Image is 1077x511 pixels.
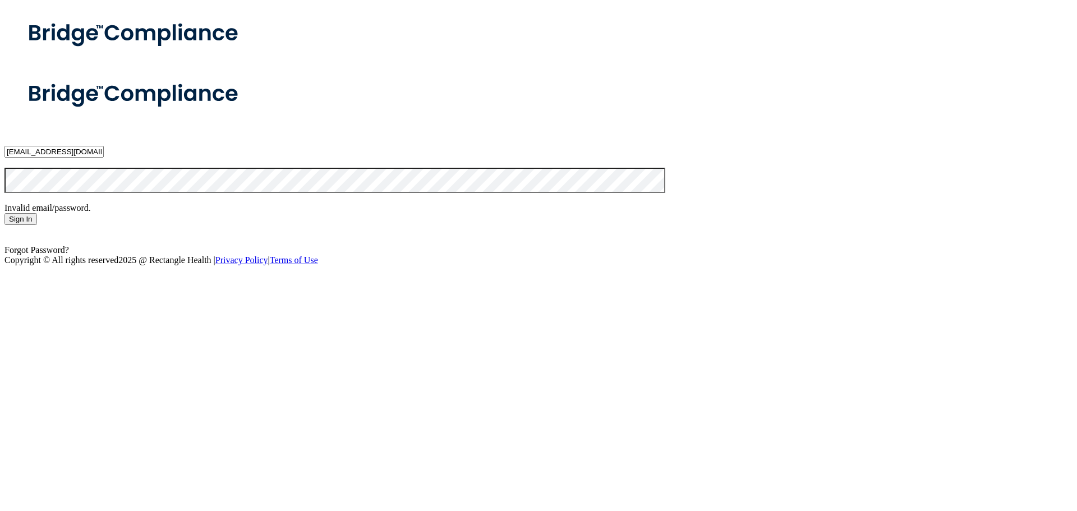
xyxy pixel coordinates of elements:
input: Email [4,146,104,158]
img: bridge_compliance_login_screen.278c3ca4.svg [4,65,266,123]
a: Privacy Policy [215,255,268,265]
img: bridge_compliance_login_screen.278c3ca4.svg [4,4,266,63]
button: Sign In [4,213,37,225]
a: Terms of Use [270,255,318,265]
a: Forgot Password? [4,245,69,255]
label: Invalid email/password. [4,203,91,213]
div: Copyright © All rights reserved 2025 @ Rectangle Health | | [4,255,1073,265]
